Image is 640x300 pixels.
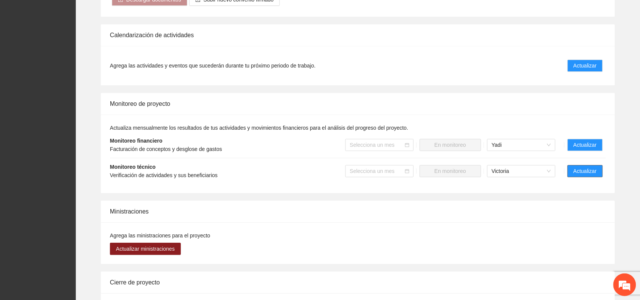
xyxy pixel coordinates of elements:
[110,146,222,152] span: Facturación de conceptos y desglose de gastos
[44,101,105,178] span: Estamos en línea.
[116,245,175,253] span: Actualizar ministraciones
[574,167,597,175] span: Actualizar
[4,207,144,234] textarea: Escriba su mensaje y pulse “Intro”
[110,138,162,144] strong: Monitoreo financiero
[568,165,603,177] button: Actualizar
[124,4,143,22] div: Minimizar ventana de chat en vivo
[110,24,606,46] div: Calendarización de actividades
[110,93,606,115] div: Monitoreo de proyecto
[574,141,597,149] span: Actualizar
[405,143,409,147] span: calendar
[568,139,603,151] button: Actualizar
[492,165,551,177] span: Victoria
[110,61,315,70] span: Agrega las actividades y eventos que sucederán durante tu próximo periodo de trabajo.
[110,243,181,255] button: Actualizar ministraciones
[405,169,409,173] span: calendar
[110,125,408,131] span: Actualiza mensualmente los resultados de tus actividades y movimientos financieros para el anális...
[110,201,606,222] div: Ministraciones
[574,61,597,70] span: Actualizar
[39,39,127,49] div: Chatee con nosotros ahora
[110,172,218,178] span: Verificación de actividades y sus beneficiarios
[110,232,210,239] span: Agrega las ministraciones para el proyecto
[568,60,603,72] button: Actualizar
[110,246,181,252] a: Actualizar ministraciones
[492,139,551,151] span: Yadi
[110,272,606,293] div: Cierre de proyecto
[110,164,156,170] strong: Monitoreo técnico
